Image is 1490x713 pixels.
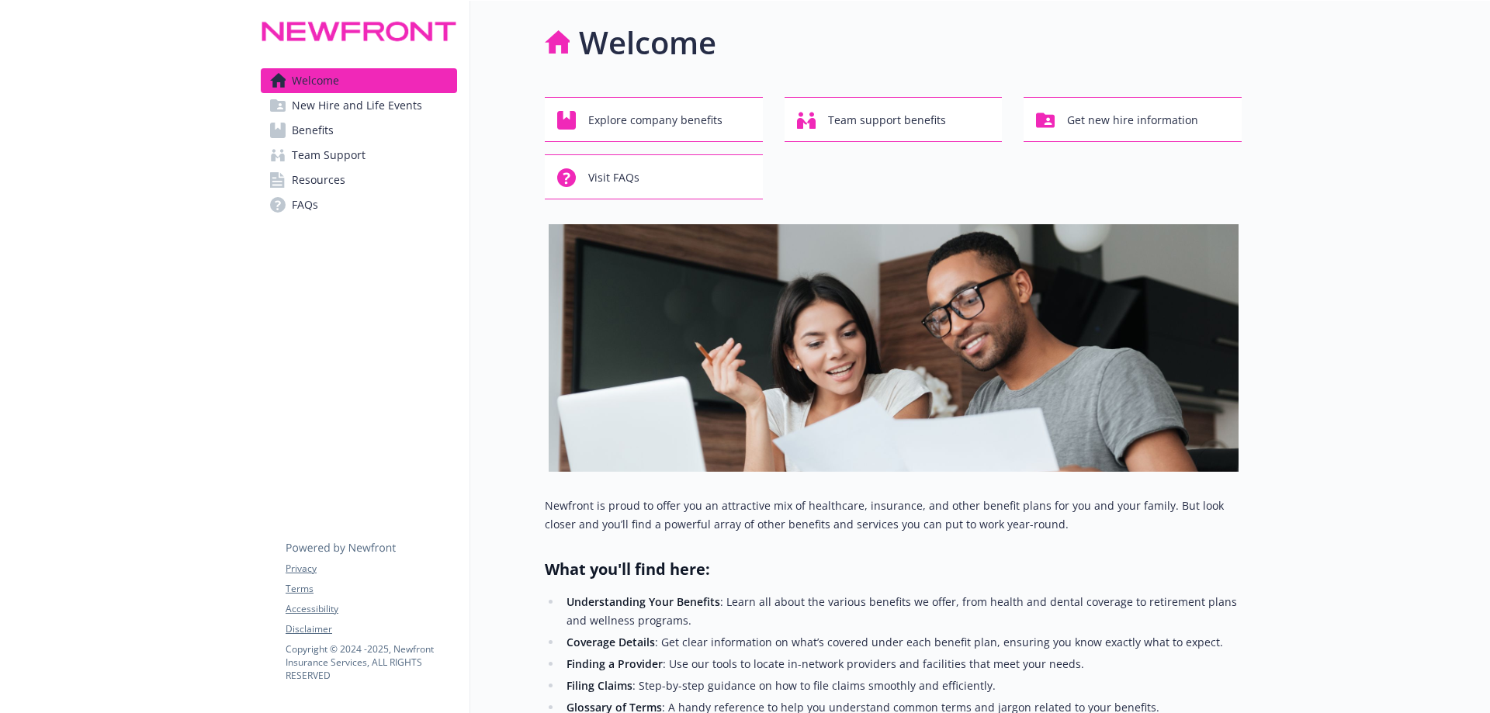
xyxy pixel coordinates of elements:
span: Team support benefits [828,106,946,135]
a: Team Support [261,143,457,168]
span: Explore company benefits [588,106,722,135]
button: Team support benefits [785,97,1003,142]
li: : Step-by-step guidance on how to file claims smoothly and efficiently. [562,677,1242,695]
span: Team Support [292,143,366,168]
img: overview page banner [549,224,1239,472]
a: FAQs [261,192,457,217]
strong: Finding a Provider [567,656,663,671]
h1: Welcome [579,19,716,66]
strong: Coverage Details [567,635,655,649]
span: Welcome [292,68,339,93]
span: Get new hire information [1067,106,1198,135]
a: Disclaimer [286,622,456,636]
a: Welcome [261,68,457,93]
button: Explore company benefits [545,97,763,142]
li: : Get clear information on what’s covered under each benefit plan, ensuring you know exactly what... [562,633,1242,652]
button: Visit FAQs [545,154,763,199]
button: Get new hire information [1024,97,1242,142]
span: Resources [292,168,345,192]
strong: Filing Claims [567,678,632,693]
p: Newfront is proud to offer you an attractive mix of healthcare, insurance, and other benefit plan... [545,497,1242,534]
a: Benefits [261,118,457,143]
p: Copyright © 2024 - 2025 , Newfront Insurance Services, ALL RIGHTS RESERVED [286,642,456,682]
span: Visit FAQs [588,163,639,192]
span: FAQs [292,192,318,217]
strong: Understanding Your Benefits [567,594,720,609]
li: : Learn all about the various benefits we offer, from health and dental coverage to retirement pl... [562,593,1242,630]
a: Resources [261,168,457,192]
a: Accessibility [286,602,456,616]
h2: What you'll find here: [545,559,1242,580]
span: New Hire and Life Events [292,93,422,118]
a: Privacy [286,562,456,576]
li: : Use our tools to locate in-network providers and facilities that meet your needs. [562,655,1242,673]
a: Terms [286,582,456,596]
span: Benefits [292,118,334,143]
a: New Hire and Life Events [261,93,457,118]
